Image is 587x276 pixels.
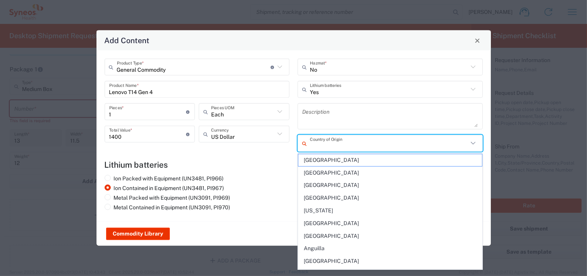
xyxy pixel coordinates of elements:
[298,255,482,267] span: [GEOGRAPHIC_DATA]
[106,228,170,240] button: Commodity Library
[105,160,483,170] h4: Lithium batteries
[298,192,482,204] span: [GEOGRAPHIC_DATA]
[298,154,482,166] span: [GEOGRAPHIC_DATA]
[105,194,230,201] label: Metal Packed with Equipment (UN3091, PI969)
[105,185,224,192] label: Ion Contained in Equipment (UN3481, PI967)
[298,217,482,229] span: [GEOGRAPHIC_DATA]
[298,179,482,191] span: [GEOGRAPHIC_DATA]
[105,175,224,182] label: Ion Packed with Equipment (UN3481, PI966)
[298,167,482,179] span: [GEOGRAPHIC_DATA]
[472,35,483,46] button: Close
[104,35,149,46] h4: Add Content
[298,230,482,242] span: [GEOGRAPHIC_DATA]
[298,205,482,217] span: [US_STATE]
[105,204,230,211] label: Metal Contained in Equipment (UN3091, PI970)
[298,242,482,254] span: Anguilla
